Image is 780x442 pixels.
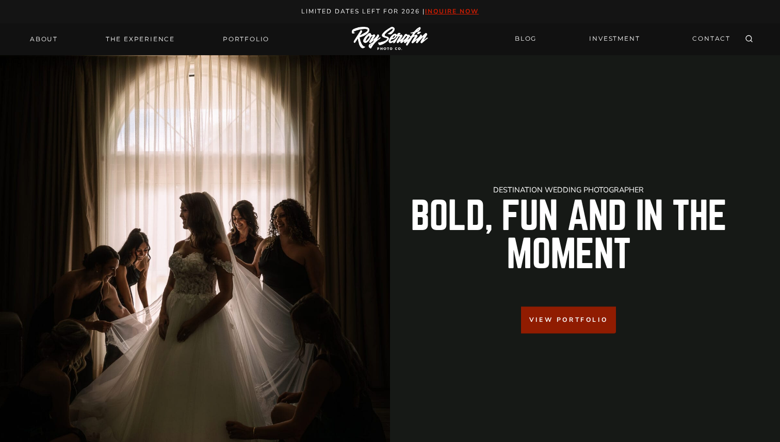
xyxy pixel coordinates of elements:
[217,32,275,46] a: Portfolio
[398,186,739,193] h1: Destination Wedding Photographer
[352,27,428,51] img: Logo of Roy Serafin Photo Co., featuring stylized text in white on a light background, representi...
[521,307,616,333] a: View Portfolio
[24,32,64,46] a: About
[686,30,737,48] a: CONTACT
[509,30,737,48] nav: Secondary Navigation
[509,30,543,48] a: BLOG
[425,7,479,15] a: inquire now
[11,6,769,17] p: Limited Dates LEft for 2026 |
[529,315,608,325] span: View Portfolio
[398,198,739,274] h2: Bold, Fun And in the Moment
[100,32,181,46] a: THE EXPERIENCE
[24,32,275,46] nav: Primary Navigation
[742,32,756,46] button: View Search Form
[583,30,646,48] a: INVESTMENT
